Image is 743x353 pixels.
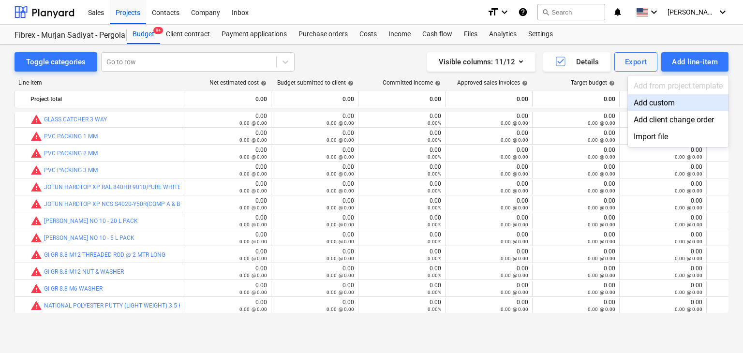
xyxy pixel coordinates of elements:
div: Project total [30,91,180,107]
div: Add from project template [628,77,728,94]
div: Add custom [628,94,728,111]
iframe: Chat Widget [695,307,743,353]
div: Add client change order [628,111,728,128]
div: Line-item [15,79,184,86]
div: Import file [628,128,728,145]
